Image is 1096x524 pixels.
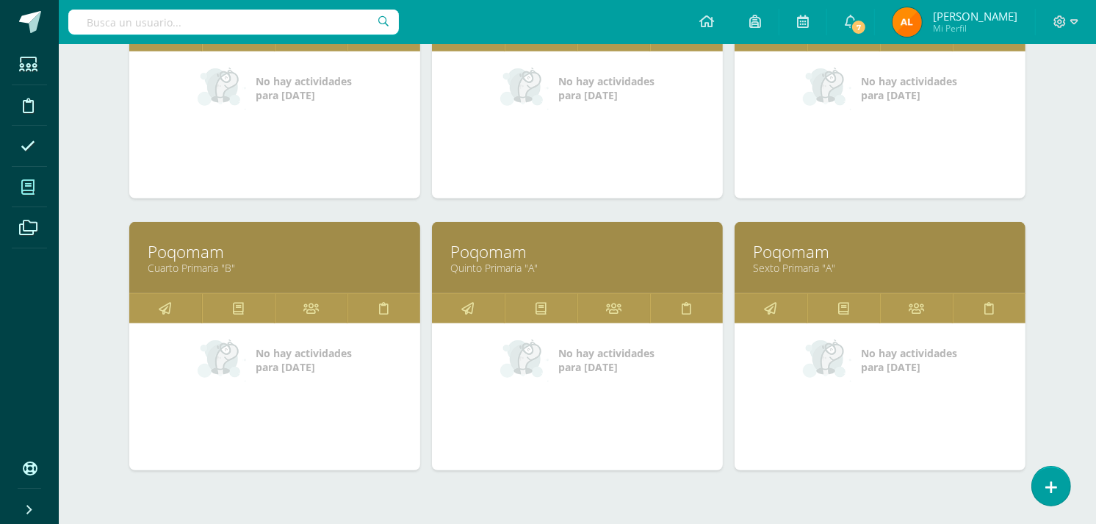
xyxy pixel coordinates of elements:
a: Poqomam [753,240,1007,263]
img: 7c522403d9ccf42216f7c099d830469e.png [893,7,922,37]
img: no_activities_small.png [198,66,246,110]
a: Cuarto Primaria "B" [148,261,402,275]
span: No hay actividades para [DATE] [862,346,958,374]
img: no_activities_small.png [500,338,549,382]
img: no_activities_small.png [500,66,549,110]
a: Poqomam [148,240,402,263]
span: No hay actividades para [DATE] [862,74,958,102]
span: 7 [851,19,867,35]
span: Mi Perfil [933,22,1017,35]
img: no_activities_small.png [803,66,851,110]
img: no_activities_small.png [803,338,851,382]
a: Sexto Primaria "A" [753,261,1007,275]
span: No hay actividades para [DATE] [256,74,353,102]
span: No hay actividades para [DATE] [559,346,655,374]
img: no_activities_small.png [198,338,246,382]
input: Busca un usuario... [68,10,399,35]
span: No hay actividades para [DATE] [559,74,655,102]
a: Quinto Primaria "A" [450,261,704,275]
span: No hay actividades para [DATE] [256,346,353,374]
a: Poqomam [450,240,704,263]
span: [PERSON_NAME] [933,9,1017,24]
